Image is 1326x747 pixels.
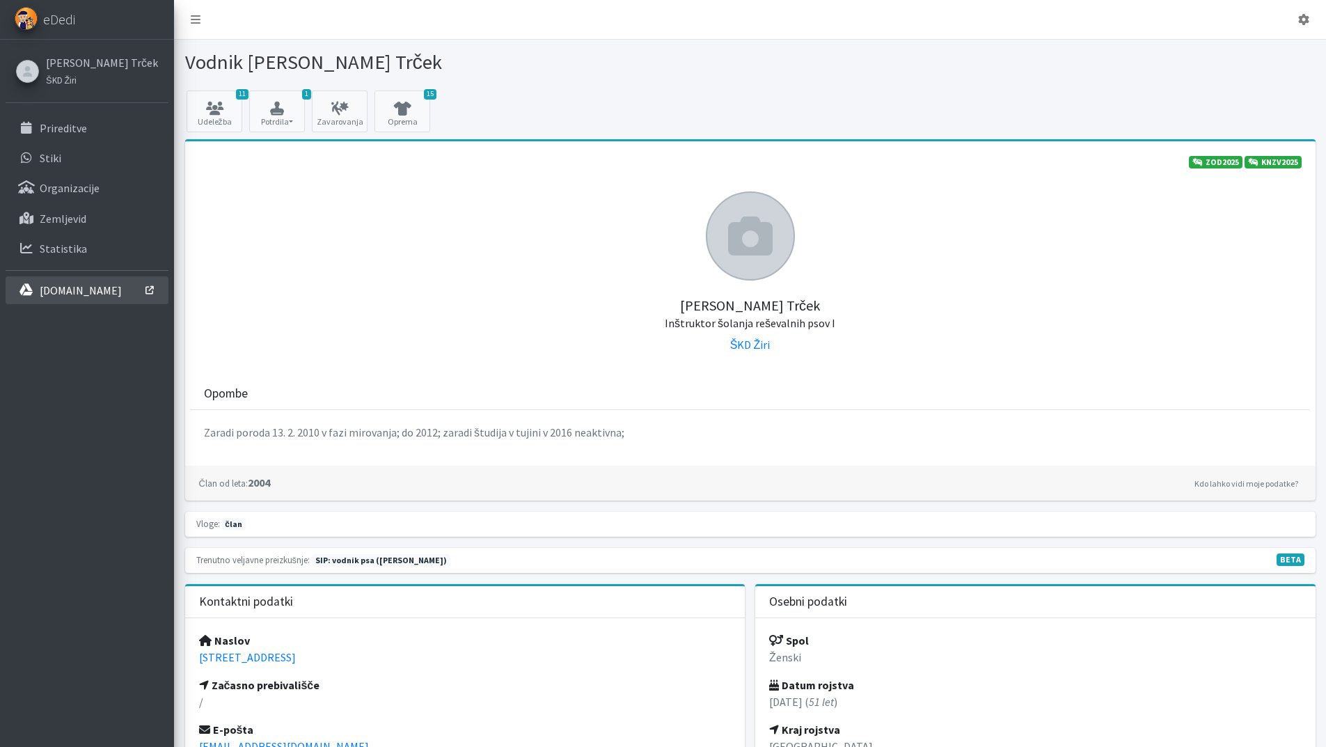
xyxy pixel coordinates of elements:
p: Zemljevid [40,212,86,226]
a: 15 Oprema [374,91,430,132]
span: 11 [236,89,248,100]
a: [PERSON_NAME] Trček [46,54,158,71]
span: Naslednja preizkušnja: pomlad 2026 [312,554,450,567]
small: ŠKD Žiri [46,74,77,86]
strong: Začasno prebivališče [199,678,320,692]
a: ZOD2025 [1189,156,1242,168]
p: Prireditve [40,121,87,135]
small: Inštruktor šolanja reševalnih psov I [665,316,835,330]
strong: 2004 [199,475,270,489]
small: Vloge: [196,518,220,529]
strong: Spol [769,634,809,647]
p: [DATE] ( ) [769,693,1302,710]
p: Stiki [40,151,61,165]
a: Kdo lahko vidi moje podatke? [1191,475,1302,492]
a: [STREET_ADDRESS] [199,650,296,664]
a: Stiki [6,144,168,172]
strong: Datum rojstva [769,678,854,692]
p: / [199,693,732,710]
p: Ženski [769,649,1302,666]
h3: Osebni podatki [769,595,847,609]
p: [DOMAIN_NAME] [40,283,122,297]
h1: Vodnik [PERSON_NAME] Trček [185,50,745,74]
a: Zavarovanja [312,91,368,132]
small: Trenutno veljavne preizkušnje: [196,554,310,565]
a: Statistika [6,235,168,262]
a: Organizacije [6,174,168,202]
a: Zemljevid [6,205,168,233]
span: 15 [424,89,436,100]
span: 1 [302,89,311,100]
strong: E-pošta [199,723,254,737]
p: Organizacije [40,181,100,195]
span: V fazi razvoja [1277,553,1304,566]
strong: Kraj rojstva [769,723,840,737]
h3: Kontaktni podatki [199,595,293,609]
a: 11 Udeležba [187,91,242,132]
span: član [222,518,246,530]
strong: Naslov [199,634,250,647]
span: eDedi [43,9,75,30]
a: ŠKD Žiri [46,71,158,88]
a: [DOMAIN_NAME] [6,276,168,304]
img: eDedi [15,7,38,30]
p: Zaradi poroda 13. 2. 2010 v fazi mirovanja; do 2012; zaradi študija v tujini v 2016 neaktivna; [204,424,1296,441]
small: Član od leta: [199,478,248,489]
button: 1 Potrdila [249,91,305,132]
p: Statistika [40,242,87,255]
h5: [PERSON_NAME] Trček [199,281,1302,331]
a: Prireditve [6,114,168,142]
em: 51 let [809,695,834,709]
a: KNZV2025 [1245,156,1302,168]
h3: Opombe [204,386,248,401]
a: ŠKD Žiri [730,338,770,352]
